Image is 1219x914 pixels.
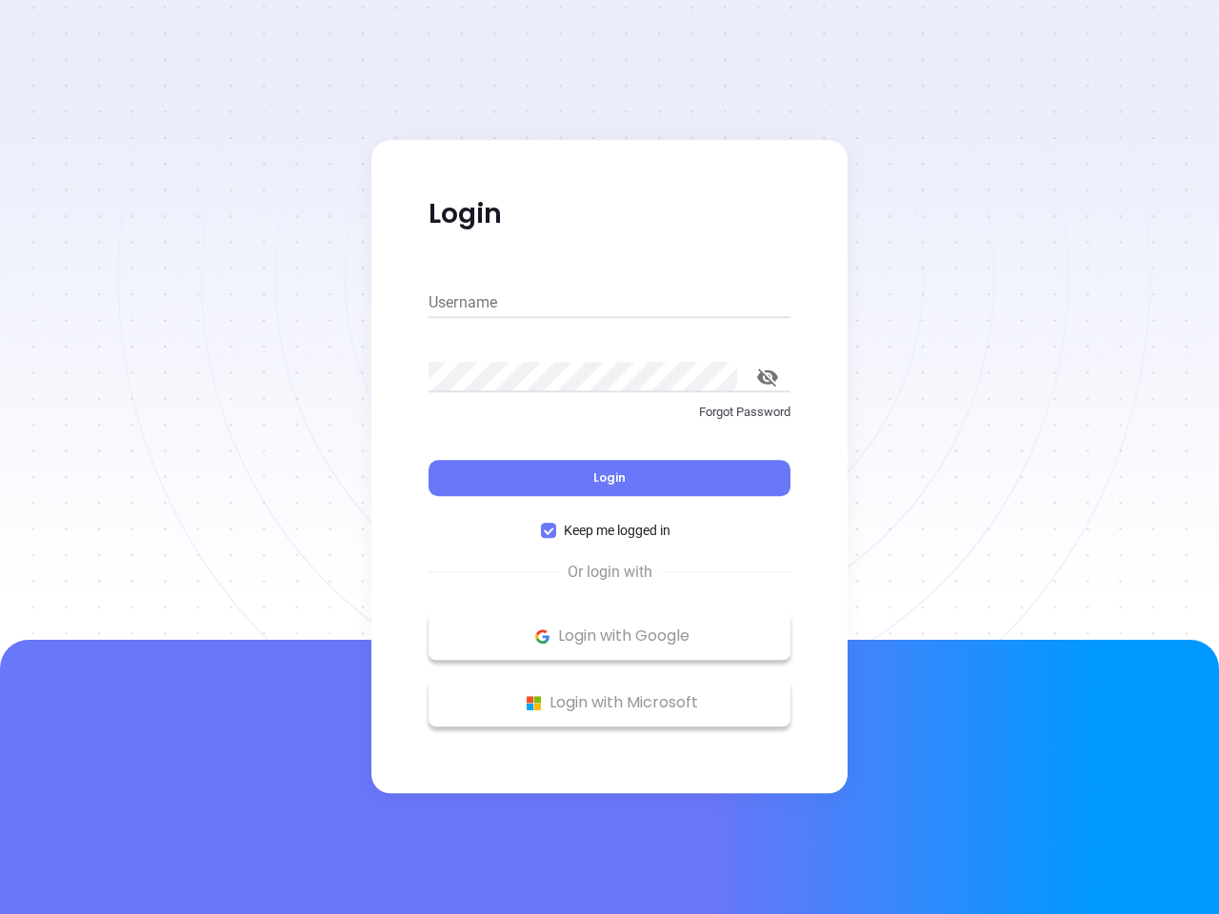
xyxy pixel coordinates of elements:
p: Login with Microsoft [438,688,781,717]
p: Forgot Password [429,403,790,422]
p: Login with Google [438,622,781,650]
button: toggle password visibility [745,354,790,400]
a: Forgot Password [429,403,790,437]
button: Microsoft Logo Login with Microsoft [429,679,790,726]
img: Microsoft Logo [522,691,546,715]
button: Google Logo Login with Google [429,612,790,660]
span: Or login with [558,561,662,584]
span: Login [593,469,626,486]
span: Keep me logged in [556,520,678,541]
button: Login [429,460,790,496]
img: Google Logo [530,625,554,648]
p: Login [429,197,790,231]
